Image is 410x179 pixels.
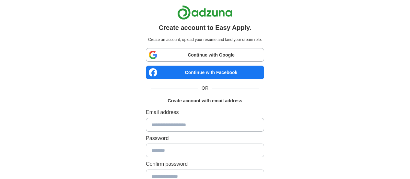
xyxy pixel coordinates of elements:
[159,22,252,33] h1: Create account to Easy Apply.
[146,66,264,79] a: Continue with Facebook
[146,48,264,62] a: Continue with Google
[146,160,264,168] label: Confirm password
[168,97,242,104] h1: Create account with email address
[177,5,232,20] img: Adzuna logo
[147,37,263,43] p: Create an account, upload your resume and land your dream role.
[146,108,264,117] label: Email address
[198,84,212,92] span: OR
[146,134,264,143] label: Password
